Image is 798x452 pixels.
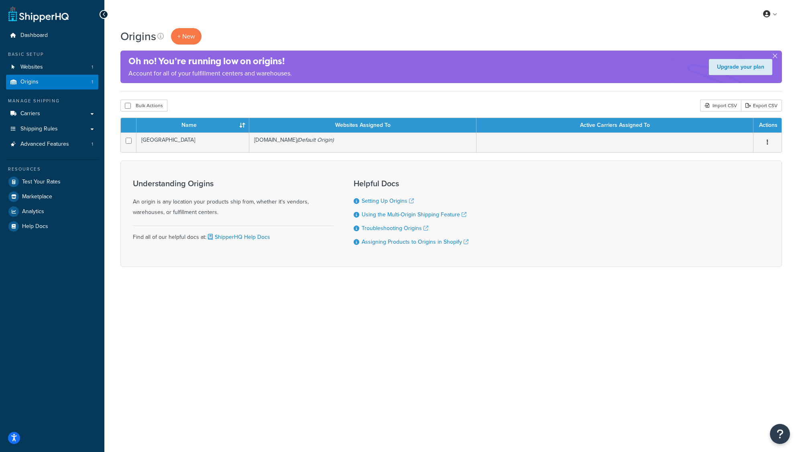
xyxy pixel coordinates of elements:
li: Advanced Features [6,137,98,152]
a: Using the Multi-Origin Shipping Feature [362,210,466,219]
th: Actions [753,118,782,132]
span: Dashboard [20,32,48,39]
button: Bulk Actions [120,100,167,112]
h3: Helpful Docs [354,179,468,188]
a: Setting Up Origins [362,197,414,205]
span: Advanced Features [20,141,69,148]
td: [GEOGRAPHIC_DATA] [136,132,249,152]
span: Help Docs [22,223,48,230]
span: 1 [92,141,93,148]
a: Carriers [6,106,98,121]
div: Basic Setup [6,51,98,58]
span: 1 [92,64,93,71]
h3: Understanding Origins [133,179,334,188]
div: Import CSV [700,100,741,112]
th: Websites Assigned To [249,118,476,132]
a: Troubleshooting Origins [362,224,428,232]
span: Origins [20,79,39,86]
a: ShipperHQ Home [8,6,69,22]
div: Resources [6,166,98,173]
a: Assigning Products to Origins in Shopify [362,238,468,246]
a: Help Docs [6,219,98,234]
span: + New [177,32,195,41]
a: Advanced Features 1 [6,137,98,152]
i: (Default Origin) [297,136,334,144]
a: Dashboard [6,28,98,43]
a: Shipping Rules [6,122,98,136]
h4: Oh no! You’re running low on origins! [128,55,292,68]
th: Active Carriers Assigned To [476,118,753,132]
li: Websites [6,60,98,75]
a: Origins 1 [6,75,98,90]
a: Test Your Rates [6,175,98,189]
p: Account for all of your fulfillment centers and warehouses. [128,68,292,79]
a: Export CSV [741,100,782,112]
h1: Origins [120,29,156,44]
a: Marketplace [6,189,98,204]
th: Name : activate to sort column ascending [136,118,249,132]
div: An origin is any location your products ship from, whether it's vendors, warehouses, or fulfillme... [133,179,334,218]
div: Find all of our helpful docs at: [133,226,334,242]
div: Manage Shipping [6,98,98,104]
a: ShipperHQ Help Docs [206,233,270,241]
span: 1 [92,79,93,86]
span: Analytics [22,208,44,215]
span: Websites [20,64,43,71]
button: Open Resource Center [770,424,790,444]
span: Shipping Rules [20,126,58,132]
span: Carriers [20,110,40,117]
span: Marketplace [22,193,52,200]
td: [DOMAIN_NAME] [249,132,476,152]
li: Origins [6,75,98,90]
a: Websites 1 [6,60,98,75]
span: Test Your Rates [22,179,61,185]
a: Upgrade your plan [709,59,772,75]
a: Analytics [6,204,98,219]
a: + New [171,28,202,45]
